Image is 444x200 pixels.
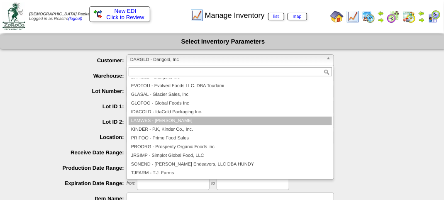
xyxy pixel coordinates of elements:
[17,149,127,156] label: Receive Date Range:
[387,10,400,23] img: calendarblend.gif
[129,90,332,99] li: GLASAL - Glacier Sales, Inc
[129,134,332,143] li: PRIFOO - Prime Food Sales
[418,17,425,23] img: arrowright.gif
[17,88,127,94] label: Lot Number:
[127,181,136,186] span: from
[129,125,332,134] li: KINDER - P.K, Kinder Co., Inc.
[346,10,359,23] img: line_graph.gif
[403,10,416,23] img: calendarinout.gif
[29,12,98,17] span: [DEMOGRAPHIC_DATA] Packaging
[17,134,127,140] label: Location:
[68,17,83,21] a: (logout)
[130,55,323,65] span: DARGLD - Darigold, Inc
[427,10,441,23] img: calendarcustomer.gif
[129,169,332,178] li: TJFARM - T.J. Farms
[17,165,127,171] label: Production Date Range:
[94,10,102,18] img: ediSmall.gif
[115,8,137,14] span: New EDI
[211,181,215,186] span: to
[129,143,332,151] li: PROORG - Prosperity Organic Foods Inc
[17,73,127,79] label: Warehouse:
[288,13,307,20] a: map
[129,82,332,90] li: EVOTOU - Evolved Foods LLC. DBA Tourlami
[129,160,332,169] li: SONEND - [PERSON_NAME] Endeavors, LLC DBA HUNDY
[17,180,127,186] label: Expiration Date Range:
[418,10,425,17] img: arrowleft.gif
[94,8,146,20] a: New EDI Click to Review
[129,99,332,108] li: GLOFOO - Global Foods Inc
[205,11,307,20] span: Manage Inventory
[29,12,98,21] span: Logged in as Rcastro
[268,13,284,20] a: list
[94,14,146,20] span: Click to Review
[17,103,127,110] label: Lot ID 1:
[129,151,332,160] li: JRSIMP - Simplot Global Food, LLC
[190,9,203,22] img: line_graph.gif
[378,10,384,17] img: arrowleft.gif
[17,57,127,63] label: Customer:
[2,2,25,30] img: zoroco-logo-small.webp
[378,17,384,23] img: arrowright.gif
[17,119,127,125] label: Lot ID 2:
[362,10,375,23] img: calendarprod.gif
[129,108,332,117] li: IDACOLD - IdaCold Packaging Inc.
[129,117,332,125] li: LAMWES - [PERSON_NAME]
